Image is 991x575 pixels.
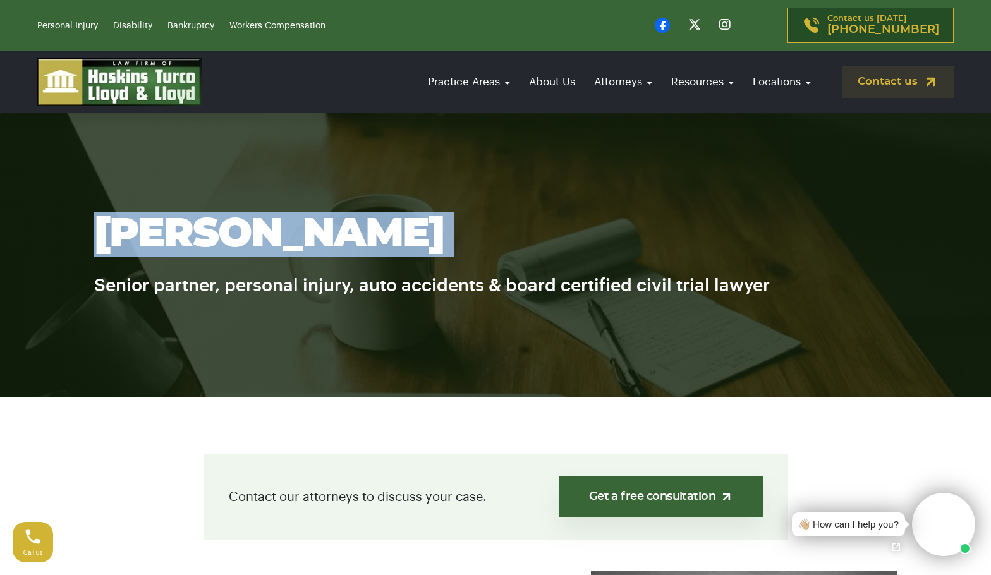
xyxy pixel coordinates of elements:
[422,64,516,100] a: Practice Areas
[746,64,817,100] a: Locations
[167,21,214,30] a: Bankruptcy
[23,549,43,556] span: Call us
[94,212,897,257] h1: [PERSON_NAME]
[883,534,909,560] a: Open chat
[113,21,152,30] a: Disability
[94,257,897,299] h6: Senior partner, personal injury, auto accidents & board certified civil trial lawyer
[588,64,659,100] a: Attorneys
[798,517,899,532] div: 👋🏼 How can I help you?
[37,21,98,30] a: Personal Injury
[665,64,740,100] a: Resources
[523,64,581,100] a: About Us
[204,454,788,540] div: Contact our attorneys to discuss your case.
[827,23,939,36] span: [PHONE_NUMBER]
[787,8,954,43] a: Contact us [DATE][PHONE_NUMBER]
[720,490,733,504] img: arrow-up-right-light.svg
[229,21,325,30] a: Workers Compensation
[559,476,762,517] a: Get a free consultation
[37,58,202,106] img: logo
[842,66,954,98] a: Contact us
[827,15,939,36] p: Contact us [DATE]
